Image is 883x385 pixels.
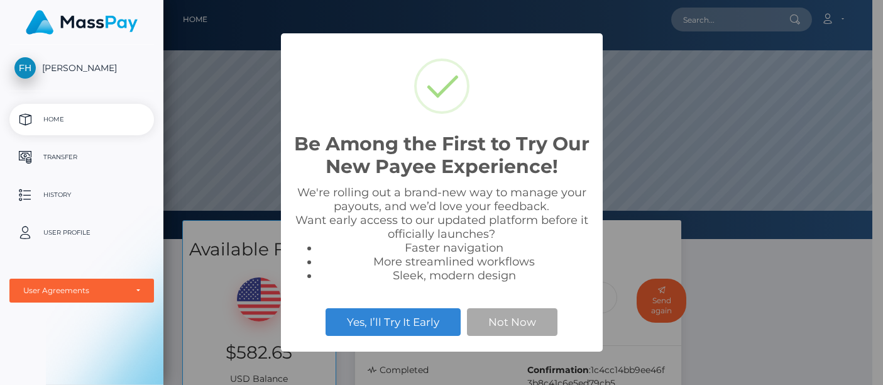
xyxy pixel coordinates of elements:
[14,186,149,204] p: History
[23,286,126,296] div: User Agreements
[319,241,590,255] li: Faster navigation
[9,279,154,303] button: User Agreements
[319,269,590,282] li: Sleek, modern design
[293,186,590,282] div: We're rolling out a brand-new way to manage your payouts, and we’d love your feedback. Want early...
[26,10,138,35] img: MassPay
[9,62,154,74] span: [PERSON_NAME]
[14,223,149,242] p: User Profile
[293,133,590,178] h2: Be Among the First to Try Our New Payee Experience!
[14,148,149,167] p: Transfer
[319,255,590,269] li: More streamlined workflows
[467,308,557,336] button: Not Now
[14,110,149,129] p: Home
[326,308,461,336] button: Yes, I’ll Try It Early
